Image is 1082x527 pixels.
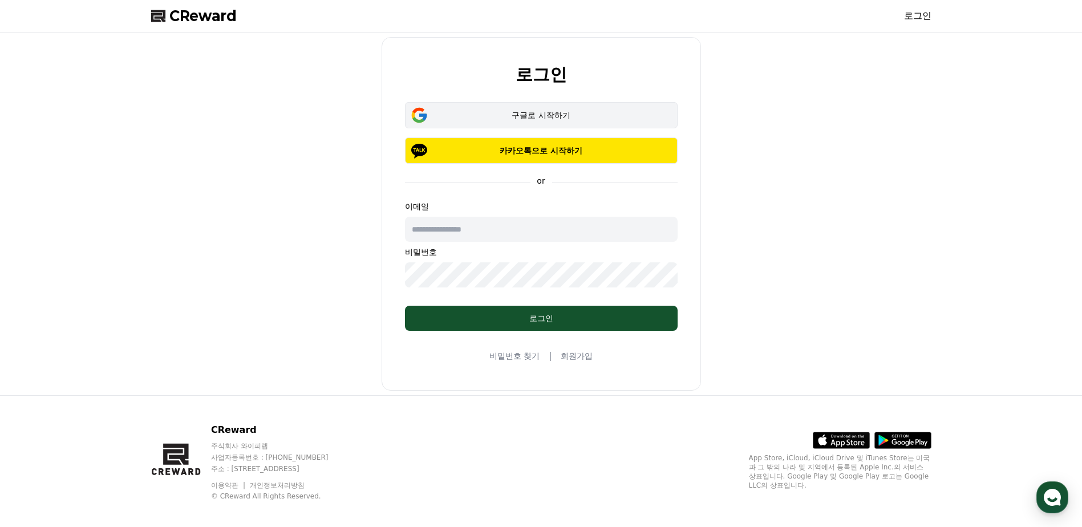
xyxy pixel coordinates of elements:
a: 대화 [75,362,147,390]
p: 이메일 [405,201,678,212]
p: 주소 : [STREET_ADDRESS] [211,464,350,473]
p: 주식회사 와이피랩 [211,441,350,451]
button: 구글로 시작하기 [405,102,678,128]
a: 이용약관 [211,481,247,489]
p: CReward [211,423,350,437]
a: 홈 [3,362,75,390]
a: 비밀번호 찾기 [489,350,540,362]
p: or [530,175,552,187]
span: | [549,349,552,363]
a: CReward [151,7,237,25]
p: 사업자등록번호 : [PHONE_NUMBER] [211,453,350,462]
p: © CReward All Rights Reserved. [211,492,350,501]
span: 대화 [104,379,118,388]
span: 설정 [176,379,190,388]
a: 설정 [147,362,219,390]
p: 카카오톡으로 시작하기 [422,145,661,156]
h2: 로그인 [516,65,567,84]
div: 구글로 시작하기 [422,110,661,121]
button: 카카오톡으로 시작하기 [405,137,678,164]
a: 개인정보처리방침 [250,481,305,489]
div: 로그인 [428,313,655,324]
span: CReward [169,7,237,25]
p: 비밀번호 [405,246,678,258]
button: 로그인 [405,306,678,331]
a: 로그인 [904,9,931,23]
p: App Store, iCloud, iCloud Drive 및 iTunes Store는 미국과 그 밖의 나라 및 지역에서 등록된 Apple Inc.의 서비스 상표입니다. Goo... [749,453,931,490]
a: 회원가입 [561,350,593,362]
span: 홈 [36,379,43,388]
